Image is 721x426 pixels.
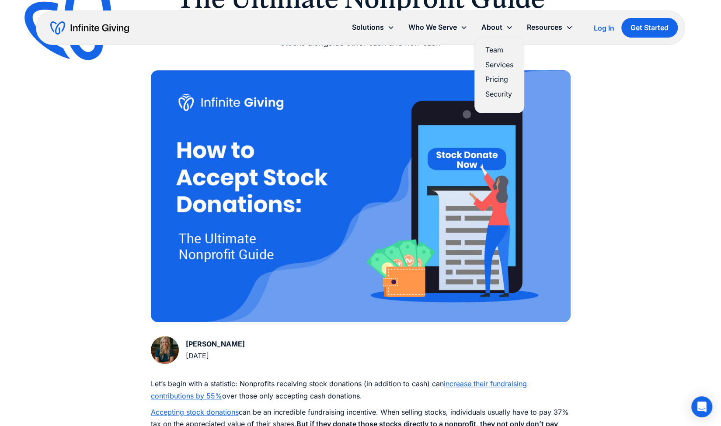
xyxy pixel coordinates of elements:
a: increase their fundraising contributions by 55% [151,379,527,400]
a: Team [485,44,513,56]
div: Solutions [352,21,384,33]
a: Services [485,59,513,71]
a: Security [485,88,513,100]
div: Log In [594,24,614,31]
div: Resources [520,18,580,37]
div: Who We Serve [401,18,474,37]
div: [PERSON_NAME] [186,338,245,350]
a: [PERSON_NAME][DATE] [151,336,245,364]
div: About [474,18,520,37]
div: Resources [527,21,562,33]
div: Open Intercom Messenger [691,396,712,417]
a: Accepting stock donations [151,408,239,416]
a: Get Started [621,18,678,38]
div: Solutions [345,18,401,37]
a: Pricing [485,73,513,85]
a: home [50,21,129,35]
div: Who We Serve [408,21,457,33]
div: About [481,21,502,33]
nav: About [474,37,524,113]
a: Log In [594,23,614,33]
div: [DATE] [186,350,245,362]
p: Let’s begin with a statistic: Nonprofits receiving stock donations (in addition to cash) can over... [151,378,571,402]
